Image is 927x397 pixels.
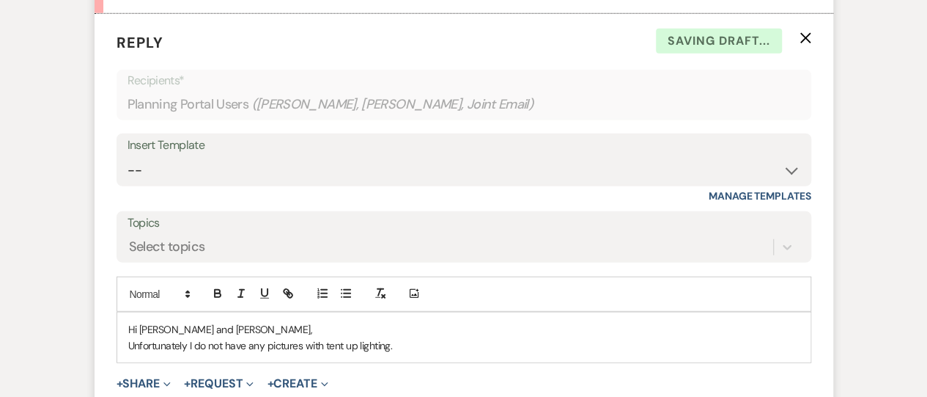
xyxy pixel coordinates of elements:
[117,33,163,52] span: Reply
[184,378,254,390] button: Request
[128,135,800,156] div: Insert Template
[656,29,782,54] span: Saving draft...
[128,321,799,338] p: Hi [PERSON_NAME] and [PERSON_NAME],
[128,71,800,90] p: Recipients*
[117,378,171,390] button: Share
[128,338,799,354] p: Unfortunately I do not have any pictures with tent up lighting.
[267,378,273,390] span: +
[709,189,811,203] a: Manage Templates
[128,213,800,234] label: Topics
[128,90,800,119] div: Planning Portal Users
[251,95,534,114] span: ( [PERSON_NAME], [PERSON_NAME], Joint Email )
[267,378,328,390] button: Create
[184,378,191,390] span: +
[129,238,205,258] div: Select topics
[117,378,123,390] span: +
